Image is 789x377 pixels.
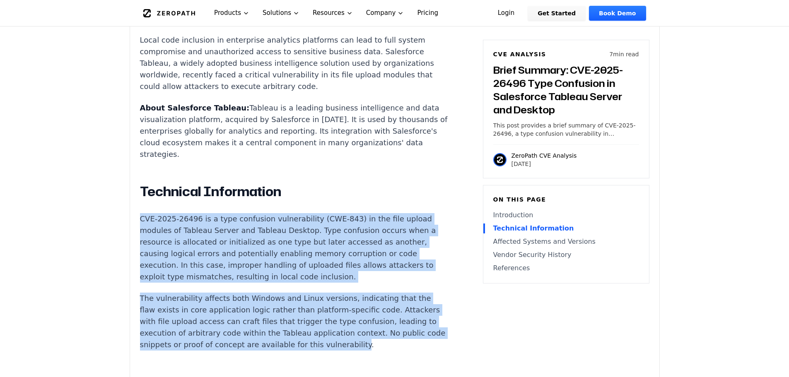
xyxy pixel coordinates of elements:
a: Login [488,6,525,21]
a: Introduction [493,210,639,220]
h6: On this page [493,195,639,204]
a: Book Demo [589,6,646,21]
h3: Brief Summary: CVE-2025-26496 Type Confusion in Salesforce Tableau Server and Desktop [493,63,639,116]
p: Tableau is a leading business intelligence and data visualization platform, acquired by Salesforc... [140,102,448,160]
p: CVE-2025-26496 is a type confusion vulnerability (CWE-843) in the file upload modules of Tableau ... [140,213,448,283]
p: The vulnerability affects both Windows and Linux versions, indicating that the flaw exists in cor... [140,293,448,351]
a: Affected Systems and Versions [493,237,639,247]
a: Vendor Security History [493,250,639,260]
h2: Technical Information [140,183,448,200]
h6: CVE Analysis [493,50,546,58]
p: ZeroPath CVE Analysis [512,151,577,160]
a: References [493,263,639,273]
p: This post provides a brief summary of CVE-2025-26496, a type confusion vulnerability in Salesforc... [493,121,639,138]
p: 7 min read [609,50,639,58]
p: Local code inclusion in enterprise analytics platforms can lead to full system compromise and una... [140,34,448,92]
a: Get Started [528,6,586,21]
a: Technical Information [493,223,639,233]
strong: About Salesforce Tableau: [140,103,250,112]
img: ZeroPath CVE Analysis [493,153,507,166]
p: [DATE] [512,160,577,168]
